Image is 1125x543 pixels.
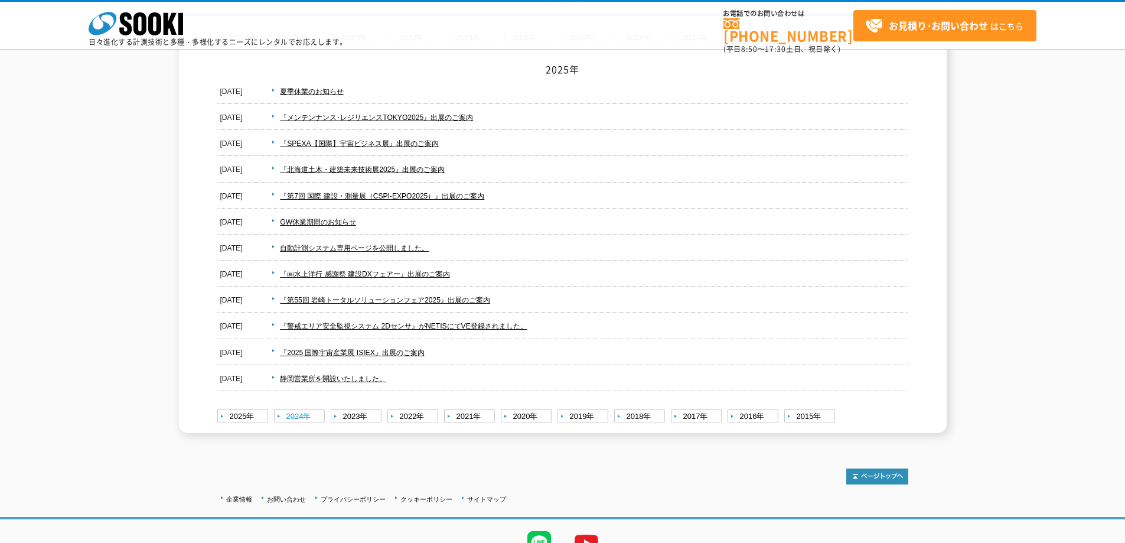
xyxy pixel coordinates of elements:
[321,496,386,503] a: プライバシーポリシー
[387,409,441,424] a: 2022年
[846,469,908,485] img: トップページへ
[274,409,328,424] a: 2024年
[220,79,243,99] dt: [DATE]
[89,38,347,45] p: 日々進化する計測技術と多種・多様化するニーズにレンタルでお応えします。
[765,44,786,54] span: 17:30
[467,496,506,503] a: サイトマップ
[280,165,445,174] a: 『北海道土木・建築未来技術展2025』出展のご案内
[280,349,424,357] a: 『2025 国際宇宙産業展 ISIEX』出展のご案内
[217,63,908,76] h2: 2025年
[280,375,386,383] a: 静岡営業所を開設いたしました。
[220,366,243,386] dt: [DATE]
[226,496,252,503] a: 企業情報
[728,409,781,424] a: 2016年
[220,340,243,360] dt: [DATE]
[741,44,758,54] span: 8:50
[614,409,668,424] a: 2018年
[280,87,344,96] a: 夏季休業のお知らせ
[280,244,429,252] a: 自動計測システム専用ページを公開しました。
[280,296,490,304] a: 『第55回 岩崎トータルソリューションフェア2025』出展のご案内
[280,113,473,122] a: 『メンテンナンス･レジリエンスTOKYO2025』出展のご案内
[220,209,243,229] dt: [DATE]
[220,235,243,255] dt: [DATE]
[444,409,498,424] a: 2021年
[220,157,243,177] dt: [DATE]
[280,218,356,226] a: GW休業期間のお知らせ
[853,10,1036,41] a: お見積り･お問い合わせはこちら
[723,10,853,17] span: お電話でのお問い合わせは
[280,139,438,148] a: 『SPEXA【国際】宇宙ビジネス展』出展のご案内
[400,496,452,503] a: クッキーポリシー
[723,44,840,54] span: (平日 ～ 土日、祝日除く)
[889,18,988,32] strong: お見積り･お問い合わせ
[220,261,243,281] dt: [DATE]
[267,496,306,503] a: お問い合わせ
[220,313,243,333] dt: [DATE]
[220,131,243,151] dt: [DATE]
[220,287,243,307] dt: [DATE]
[784,409,838,424] a: 2015年
[280,270,450,278] a: 『㈱水上洋行 感謝祭 建設DXフェアー』出展のご案内
[220,105,243,125] dt: [DATE]
[280,322,527,330] a: 『警戒エリア安全監視システム 2Dセンサ』がNETISにてVE登録されました。
[865,17,1023,35] span: はこちら
[501,409,555,424] a: 2020年
[331,409,384,424] a: 2023年
[671,409,725,424] a: 2017年
[723,18,853,43] a: [PHONE_NUMBER]
[280,192,484,200] a: 『第7回 国際 建設・測量展（CSPI-EXPO2025）』出展のご案内
[217,409,271,424] a: 2025年
[557,409,611,424] a: 2019年
[220,183,243,203] dt: [DATE]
